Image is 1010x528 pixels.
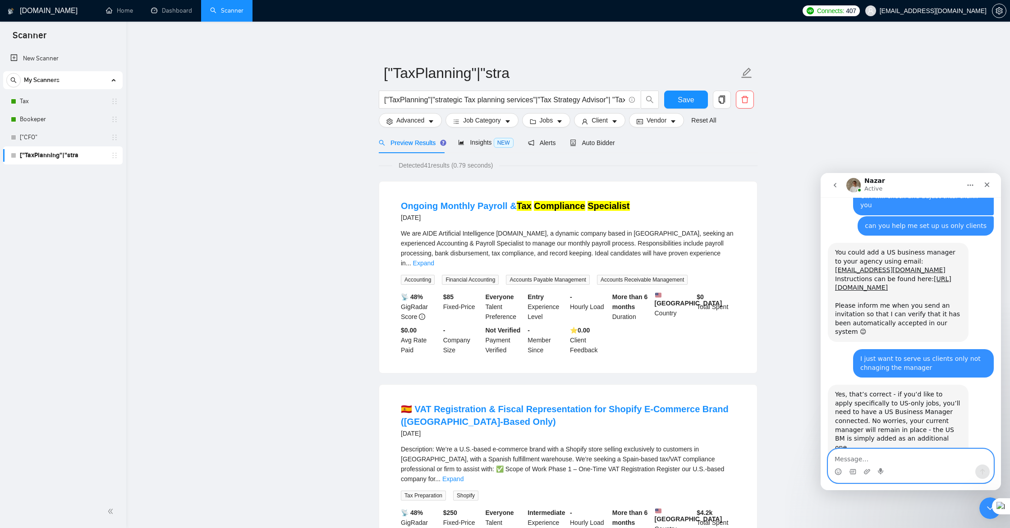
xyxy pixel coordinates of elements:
[486,509,514,516] b: Everyone
[28,295,36,302] button: Gif picker
[741,67,753,79] span: edit
[401,230,734,267] span: We are AIDE Artificial Intelligence [DOMAIN_NAME], a dynamic company based in [GEOGRAPHIC_DATA], ...
[401,428,735,439] div: [DATE]
[3,71,123,164] li: My Scanners
[592,115,608,125] span: Client
[396,115,424,125] span: Advanced
[443,327,445,334] b: -
[401,509,423,516] b: 📡 48%
[20,92,106,110] a: Tax
[399,325,441,355] div: Avg Rate Paid
[458,139,513,146] span: Insights
[807,7,814,14] img: upwork-logo.png
[401,228,735,268] div: We are AIDE Artificial Intelligence Pvt.Limited, a dynamic company based in Pakistan, seeking an ...
[992,4,1006,18] button: setting
[979,497,1001,519] iframe: Intercom live chat
[401,327,417,334] b: $0.00
[24,71,60,89] span: My Scanners
[7,212,173,322] div: Nazar says…
[992,7,1006,14] a: setting
[653,292,695,322] div: Country
[641,96,658,104] span: search
[611,292,653,322] div: Duration
[713,91,731,109] button: copy
[442,475,464,482] a: Expand
[637,118,643,125] span: idcard
[678,94,694,105] span: Save
[401,293,423,300] b: 📡 48%
[494,138,514,148] span: NEW
[401,491,446,501] span: Tax Preparation
[868,8,874,14] span: user
[530,118,536,125] span: folder
[574,113,625,127] button: userClientcaret-down
[821,173,1001,490] iframe: Intercom live chat
[210,7,243,14] a: searchScanner
[111,134,118,141] span: holder
[484,292,526,322] div: Talent Preference
[5,29,54,48] span: Scanner
[568,325,611,355] div: Client Feedback
[506,275,589,285] span: Accounts Payable Management
[540,115,553,125] span: Jobs
[3,50,123,68] li: New Scanner
[384,94,625,105] input: Search Freelance Jobs...
[522,113,571,127] button: folderJobscaret-down
[664,91,708,109] button: Save
[441,292,484,322] div: Fixed-Price
[486,327,521,334] b: Not Verified
[597,275,688,285] span: Accounts Receivable Management
[20,110,106,128] a: Bookeper
[570,509,572,516] b: -
[435,475,441,482] span: ...
[736,96,753,104] span: delete
[528,509,565,516] b: Intermediate
[570,140,576,146] span: robot
[528,140,534,146] span: notification
[106,7,133,14] a: homeHome
[6,73,21,87] button: search
[463,115,500,125] span: Job Category
[401,201,630,211] a: Ongoing Monthly Payroll &Tax Compliance Specialist
[442,275,499,285] span: Financial Accounting
[528,327,530,334] b: -
[570,327,590,334] b: ⭐️ 0.00
[401,275,435,285] span: Accounting
[428,118,434,125] span: caret-down
[7,212,148,302] div: Yes, that’s correct - if you’d like to apply specifically to US-only jobs, you’ll need to have a ...
[655,508,722,523] b: [GEOGRAPHIC_DATA]
[20,128,106,146] a: ["CFO"
[111,98,118,105] span: holder
[695,292,737,322] div: Total Spent
[419,314,425,320] span: info-circle
[399,292,441,322] div: GigRadar Score
[57,295,64,302] button: Start recording
[655,292,722,307] b: [GEOGRAPHIC_DATA]
[992,7,1006,14] span: setting
[7,77,20,83] span: search
[697,293,704,300] b: $ 0
[629,113,684,127] button: idcardVendorcaret-down
[691,115,716,125] a: Reset All
[484,325,526,355] div: Payment Verified
[570,293,572,300] b: -
[107,507,116,516] span: double-left
[386,118,393,125] span: setting
[14,295,21,302] button: Emoji picker
[111,116,118,123] span: holder
[14,217,141,279] div: Yes, that’s correct - if you’d like to apply specifically to US-only jobs, you’ll need to have a ...
[392,160,499,170] span: Detected 41 results (0.79 seconds)
[458,139,464,146] span: area-chart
